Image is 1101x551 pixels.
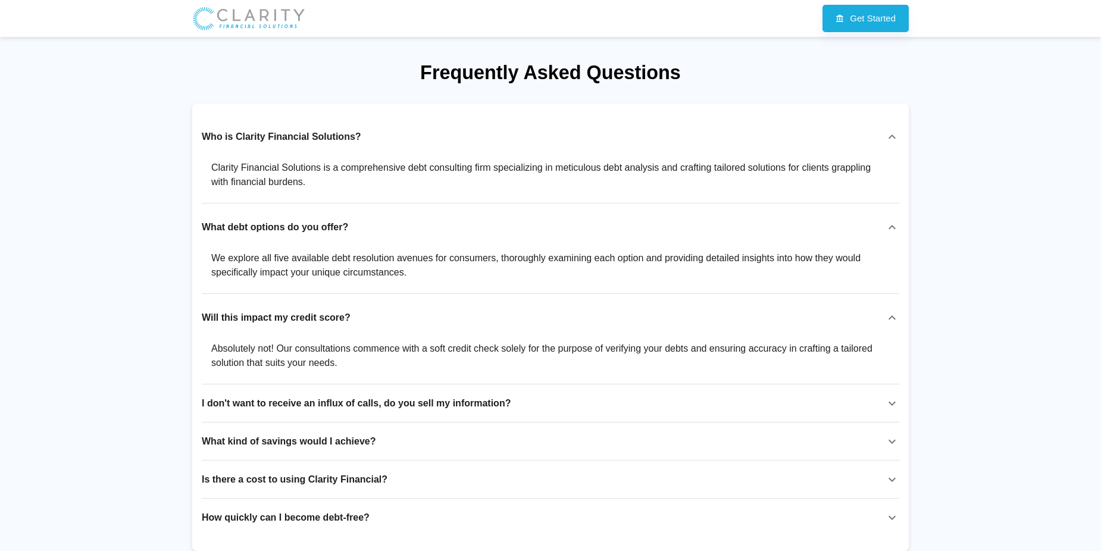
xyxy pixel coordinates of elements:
[202,389,899,418] div: I don't want to receive an influx of calls, do you sell my information?
[202,503,899,532] div: How quickly can I become debt-free?
[202,220,348,234] p: What debt options do you offer?
[202,465,899,494] div: Is there a cost to using Clarity Financial?
[192,61,909,84] h4: Frequently Asked Questions
[211,342,890,370] p: Absolutely not! Our consultations commence with a soft credit check solely for the purpose of ver...
[202,434,376,449] p: What kind of savings would I achieve?
[202,130,361,144] p: Who is Clarity Financial Solutions?
[202,337,899,380] div: Will this impact my credit score?
[192,6,305,31] img: clarity_banner.jpg
[202,208,899,246] div: What debt options do you offer?
[822,5,909,32] a: Get Started
[211,251,890,280] p: We explore all five available debt resolution avenues for consumers, thoroughly examining each op...
[192,6,305,31] a: theFront
[202,511,370,525] p: How quickly can I become debt-free?
[202,311,351,325] p: Will this impact my credit score?
[202,396,511,411] p: I don't want to receive an influx of calls, do you sell my information?
[202,427,899,456] div: What kind of savings would I achieve?
[202,299,899,337] div: Will this impact my credit score?
[202,246,899,289] div: What debt options do you offer?
[202,472,387,487] p: Is there a cost to using Clarity Financial?
[202,156,899,199] div: Who is Clarity Financial Solutions?
[211,161,890,189] p: Clarity Financial Solutions is a comprehensive debt consulting firm specializing in meticulous de...
[202,118,899,156] div: Who is Clarity Financial Solutions?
